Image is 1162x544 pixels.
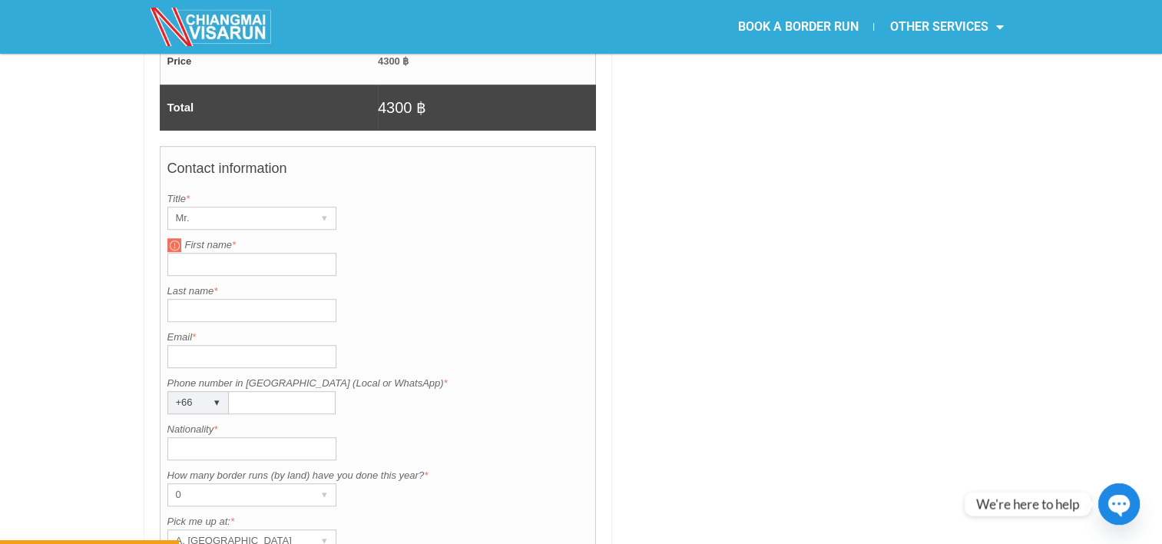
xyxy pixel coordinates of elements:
div: ▾ [314,484,336,506]
td: Price [160,54,378,69]
td: 4300 ฿ [378,54,596,69]
div: 0 [168,484,306,506]
label: Pick me up at: [167,514,589,529]
div: Mr. [168,207,306,229]
h4: Contact information [167,153,589,191]
label: Email [167,330,589,345]
label: Last name [167,284,589,299]
label: Nationality [167,422,589,437]
label: How many border runs (by land) have you done this year? [167,468,589,483]
td: 4300 ฿ [378,85,596,131]
a: OTHER SERVICES [874,9,1018,45]
div: +66 [168,392,199,413]
div: ▾ [314,207,336,229]
a: BOOK A BORDER RUN [722,9,873,45]
label: Title [167,191,589,207]
label: Phone number in [GEOGRAPHIC_DATA] (Local or WhatsApp) [167,376,589,391]
label: First name [167,237,589,253]
nav: Menu [581,9,1018,45]
td: Total [160,85,378,131]
div: ▾ [207,392,228,413]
